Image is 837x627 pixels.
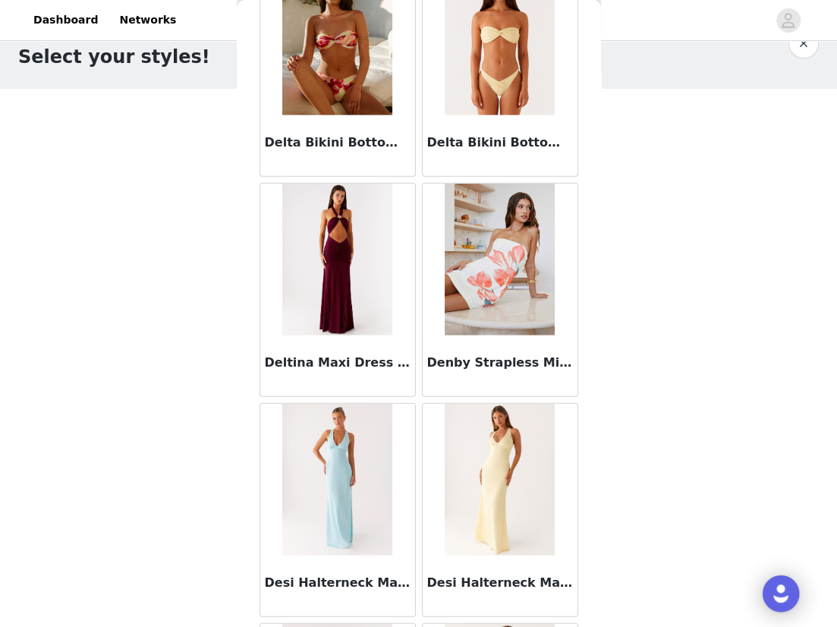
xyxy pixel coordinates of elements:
[18,43,210,71] h1: Select your styles!
[282,184,393,336] img: Deltina Maxi Dress - Boysenberry
[427,354,573,372] h3: Denby Strapless Mini Dress - Siena Floral
[781,8,795,33] div: avatar
[265,354,411,372] h3: Deltina Maxi Dress - Boysenberry
[282,404,392,556] img: Desi Halterneck Maxi Dress - Mint
[763,575,799,612] div: Open Intercom Messenger
[265,134,411,152] h3: Delta Bikini Bottoms - Green Tropical
[427,134,573,152] h3: Delta Bikini Bottoms - Lemon
[445,184,555,336] img: Denby Strapless Mini Dress - Siena Floral
[427,574,573,592] h3: Desi Halterneck Maxi Dress - Yellow
[110,3,185,37] a: Networks
[24,3,107,37] a: Dashboard
[445,404,555,556] img: Desi Halterneck Maxi Dress - Yellow
[265,574,411,592] h3: Desi Halterneck Maxi Dress - Mint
